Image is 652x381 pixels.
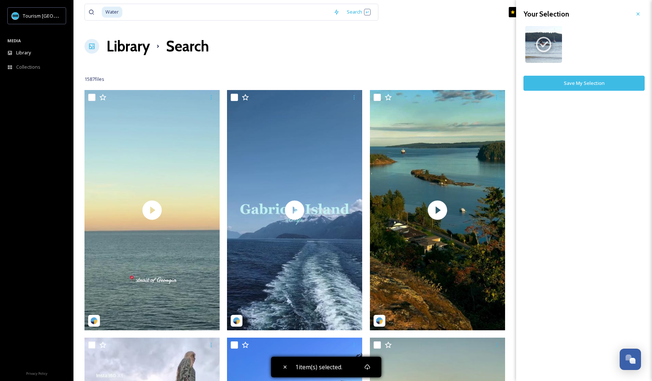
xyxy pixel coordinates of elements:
a: Privacy Policy [26,369,47,377]
img: thumbnail [227,90,362,330]
span: MEDIA [7,38,21,43]
img: snapsea-logo.png [233,317,240,324]
span: Collections [16,64,40,71]
a: Library [107,35,150,57]
span: Privacy Policy [26,371,47,376]
span: 1587 file s [84,76,104,83]
span: Tourism [GEOGRAPHIC_DATA] [23,12,89,19]
span: Water [102,7,122,17]
div: Search [343,5,374,19]
span: 1 item(s) selected. [295,363,342,371]
button: Save My Selection [523,76,645,91]
img: thumbnail [84,90,220,330]
img: thumbnail [370,90,505,330]
h1: Search [166,35,209,57]
img: 9af9ed0d-3ddc-43ce-b38e-b4fb770e4f8f.jpg [525,26,562,63]
span: Library [16,49,31,56]
img: tourism_nanaimo_logo.jpeg [12,12,19,19]
img: snapsea-logo.png [90,317,98,324]
button: Open Chat [620,349,641,370]
strong: Your Selection [523,10,569,18]
img: snapsea-logo.png [376,317,383,324]
a: What's New [509,7,545,17]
